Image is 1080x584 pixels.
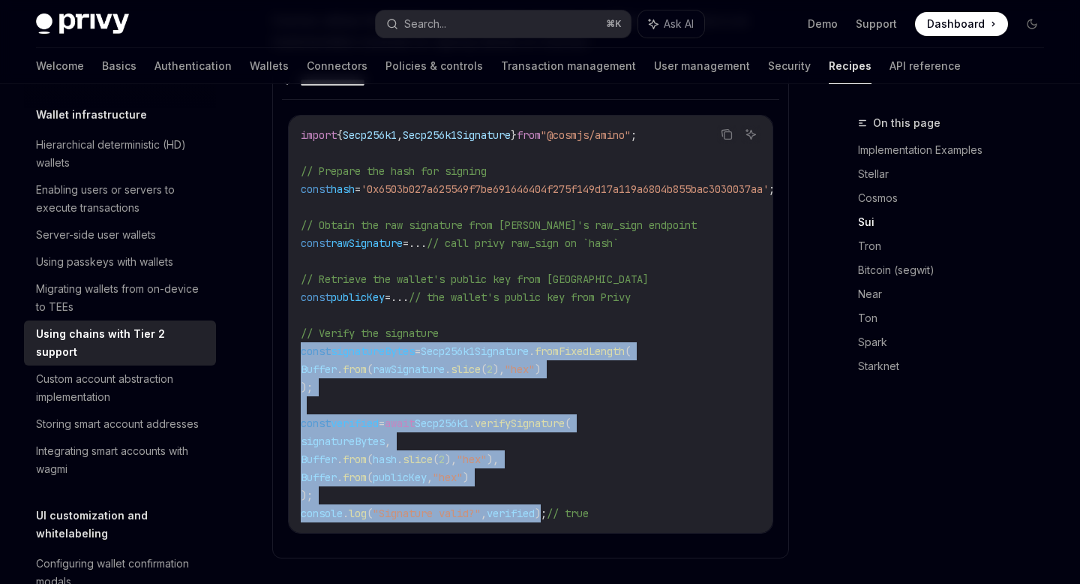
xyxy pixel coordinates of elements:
[858,354,1056,378] a: Starknet
[858,138,1056,162] a: Implementation Examples
[301,453,337,466] span: Buffer
[457,453,487,466] span: "hex"
[36,136,207,172] div: Hierarchical deterministic (HD) wallets
[36,181,207,217] div: Enabling users or servers to execute transactions
[391,290,409,304] span: ...
[361,182,769,196] span: '0x6503b027a625549f7be691646404f275f149d17a119a6804b855bac3030037aa'
[343,453,367,466] span: from
[858,306,1056,330] a: Ton
[367,471,373,484] span: (
[858,258,1056,282] a: Bitcoin (segwit)
[250,48,289,84] a: Wallets
[301,363,337,376] span: Buffer
[24,438,216,483] a: Integrating smart accounts with wagmi
[373,507,481,520] span: "Signature valid?"
[24,275,216,321] a: Migrating wallets from on-device to TEEs
[427,236,619,250] span: // call privy raw_sign on `hash`
[24,411,216,438] a: Storing smart account addresses
[858,186,1056,210] a: Cosmos
[343,507,349,520] span: .
[385,435,391,448] span: ,
[439,453,445,466] span: 2
[403,236,409,250] span: =
[301,236,331,250] span: const
[631,128,637,142] span: ;
[547,507,589,520] span: // true
[301,272,649,286] span: // Retrieve the wallet's public key from [GEOGRAPHIC_DATA]
[529,345,535,358] span: .
[36,370,207,406] div: Custom account abstraction implementation
[858,210,1056,234] a: Sui
[481,507,487,520] span: ,
[487,507,535,520] span: verified
[373,453,397,466] span: hash
[301,327,439,340] span: // Verify the signature
[427,471,433,484] span: ,
[856,17,897,32] a: Support
[517,128,541,142] span: from
[409,290,631,304] span: // the wallet's public key from Privy
[36,48,84,84] a: Welcome
[889,48,961,84] a: API reference
[301,435,385,448] span: signatureBytes
[873,114,940,132] span: On this page
[403,453,433,466] span: slice
[463,471,469,484] span: )
[858,330,1056,354] a: Spark
[301,417,331,430] span: const
[535,363,541,376] span: )
[858,234,1056,258] a: Tron
[301,489,313,502] span: );
[337,453,343,466] span: .
[768,48,811,84] a: Security
[376,11,630,38] button: Search...⌘K
[367,507,373,520] span: (
[337,363,343,376] span: .
[337,471,343,484] span: .
[501,48,636,84] a: Transaction management
[451,363,481,376] span: slice
[102,48,136,84] a: Basics
[433,471,463,484] span: "hex"
[565,417,571,430] span: (
[625,345,631,358] span: (
[331,236,403,250] span: rawSignature
[638,11,704,38] button: Ask AI
[24,366,216,411] a: Custom account abstraction implementation
[343,471,367,484] span: from
[349,507,367,520] span: log
[331,417,379,430] span: verified
[511,128,517,142] span: }
[337,128,343,142] span: {
[493,363,505,376] span: ),
[36,14,129,35] img: dark logo
[24,176,216,221] a: Enabling users or servers to execute transactions
[404,15,446,33] div: Search...
[301,128,337,142] span: import
[829,48,871,84] a: Recipes
[301,164,487,178] span: // Prepare the hash for signing
[505,363,535,376] span: "hex"
[927,17,985,32] span: Dashboard
[769,182,775,196] span: ;
[385,290,391,304] span: =
[301,381,313,394] span: );
[741,125,760,144] button: Ask AI
[343,128,397,142] span: Secp256k1
[858,282,1056,306] a: Near
[24,321,216,366] a: Using chains with Tier 2 support
[397,453,403,466] span: .
[36,106,147,124] h5: Wallet infrastructure
[36,507,216,543] h5: UI customization and whitelabeling
[487,363,493,376] span: 2
[36,442,207,478] div: Integrating smart accounts with wagmi
[664,17,694,32] span: Ask AI
[385,48,483,84] a: Policies & controls
[379,417,385,430] span: =
[24,131,216,176] a: Hierarchical deterministic (HD) wallets
[481,363,487,376] span: (
[373,471,427,484] span: publicKey
[301,345,331,358] span: const
[808,17,838,32] a: Demo
[367,453,373,466] span: (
